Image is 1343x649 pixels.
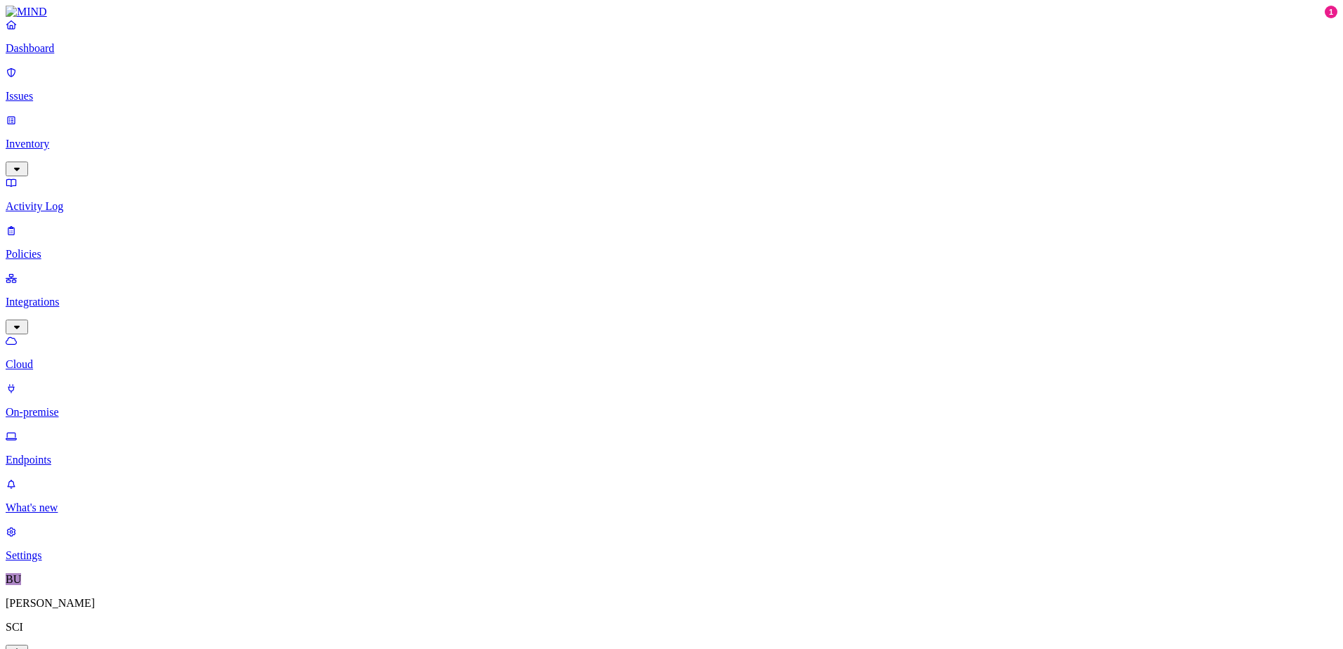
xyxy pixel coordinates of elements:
[6,90,1337,103] p: Issues
[1325,6,1337,18] div: 1
[6,18,1337,55] a: Dashboard
[6,597,1337,610] p: [PERSON_NAME]
[6,138,1337,150] p: Inventory
[6,478,1337,514] a: What's new
[6,6,47,18] img: MIND
[6,573,21,585] span: BU
[6,272,1337,332] a: Integrations
[6,334,1337,371] a: Cloud
[6,454,1337,466] p: Endpoints
[6,430,1337,466] a: Endpoints
[6,248,1337,261] p: Policies
[6,66,1337,103] a: Issues
[6,549,1337,562] p: Settings
[6,296,1337,308] p: Integrations
[6,114,1337,174] a: Inventory
[6,6,1337,18] a: MIND
[6,406,1337,419] p: On-premise
[6,200,1337,213] p: Activity Log
[6,224,1337,261] a: Policies
[6,621,1337,634] p: SCI
[6,382,1337,419] a: On-premise
[6,525,1337,562] a: Settings
[6,176,1337,213] a: Activity Log
[6,501,1337,514] p: What's new
[6,358,1337,371] p: Cloud
[6,42,1337,55] p: Dashboard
